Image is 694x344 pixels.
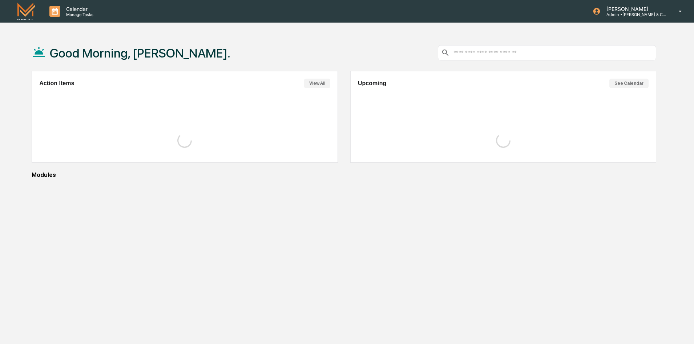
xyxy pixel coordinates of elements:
p: Calendar [60,6,97,12]
p: Manage Tasks [60,12,97,17]
p: Admin • [PERSON_NAME] & Co. - BD [601,12,668,17]
button: View All [304,79,330,88]
h2: Upcoming [358,80,386,87]
h1: Good Morning, [PERSON_NAME]. [50,46,230,60]
p: [PERSON_NAME] [601,6,668,12]
h2: Action Items [39,80,74,87]
div: Modules [32,171,656,178]
button: See Calendar [609,79,649,88]
img: logo [17,3,35,20]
